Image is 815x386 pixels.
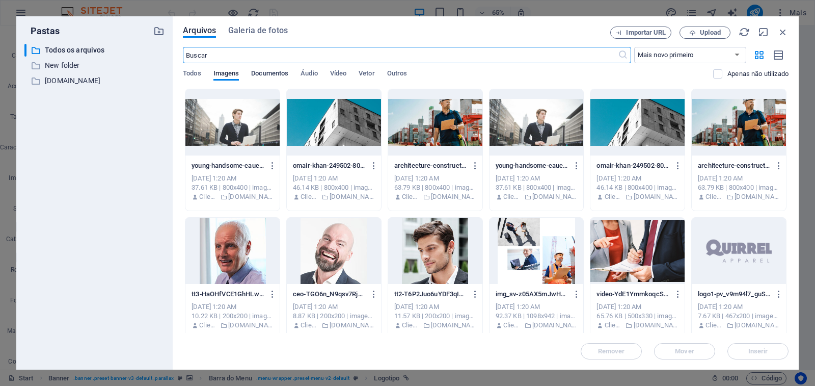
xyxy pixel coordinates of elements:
span: Todos [183,67,201,82]
p: [DOMAIN_NAME] [228,321,274,330]
div: 46.14 KB | 800x400 | image/jpeg [293,183,375,192]
div: [DATE] 1:20 AM [698,174,780,183]
p: Cliente [705,321,724,330]
p: omair-khan-249502-800x400-R2H9t-ZCqIVIxZfnWiD-Sg.jpg [293,161,365,170]
p: Cliente [301,321,319,330]
p: [DOMAIN_NAME] [228,192,274,201]
div: 8.87 KB | 200x200 | image/jpeg [293,312,375,321]
div: [DATE] 1:20 AM [293,174,375,183]
div: Por: Cliente | Pasta: manamat.net [293,192,375,201]
p: architecture-construction-safety-first-career-PASWK691-800x400-7SNYvAhKk67ontXbMUc-yw.jpg [394,161,467,170]
div: 63.79 KB | 800x400 | image/jpeg [698,183,780,192]
p: [DOMAIN_NAME] [735,321,780,330]
div: [DATE] 1:20 AM [394,302,476,312]
p: ceo-TGO6n_N9qsv7Rj_QzhprYg.jpg [293,290,365,299]
div: [DATE] 1:20 AM [596,174,678,183]
div: [DATE] 1:20 AM [192,302,274,312]
div: 7.67 KB | 467x200 | image/png [698,312,780,321]
p: tt3-HaOHfVCE1GhHLwfXpyeceA.jpg [192,290,264,299]
p: [DOMAIN_NAME] [330,321,375,330]
p: Cliente [199,321,218,330]
p: tt2-T6P2Juo6uYDF3qIRdjXdtg.jpg [394,290,467,299]
div: Por: Cliente | Pasta: manamat.net [698,192,780,201]
p: [DOMAIN_NAME] [431,321,476,330]
p: Exibe apenas arquivos que não estão em uso no website. Os arquivos adicionados durante esta sessã... [727,69,789,79]
p: Cliente [503,192,522,201]
i: Recarregar [739,27,750,38]
div: Por: Cliente | Pasta: manamat.net [496,321,578,330]
p: omair-khan-249502-800x400-J6ZuRfJ6AeQxnx6Jk4i4kQ.jpg [596,161,669,170]
div: 37.61 KB | 800x400 | image/jpeg [192,183,274,192]
div: Por: Cliente | Pasta: manamat.net [394,321,476,330]
p: img_sv-z05AX5mJwHoJoIi_Nb-YeQ.jpg [496,290,568,299]
div: 63.79 KB | 800x400 | image/jpeg [394,183,476,192]
p: [DOMAIN_NAME] [735,192,780,201]
p: [DOMAIN_NAME] [532,192,578,201]
span: Importar URL [626,30,666,36]
p: young-handsome-caucasian-contemporary-businessman-P7YL9CS1-800x400-ceExngDedwY68JPmvb8AQg.jpg [192,161,264,170]
p: Cliente [301,192,319,201]
div: [DATE] 1:20 AM [293,302,375,312]
p: Cliente [402,192,420,201]
div: ​ [24,44,26,57]
div: Por: Cliente | Pasta: manamat.net [192,192,274,201]
p: Cliente [402,321,420,330]
div: [DATE] 1:20 AM [596,302,678,312]
p: [DOMAIN_NAME] [330,192,375,201]
span: Upload [700,30,721,36]
p: Cliente [503,321,522,330]
p: [DOMAIN_NAME] [45,75,146,87]
p: young-handsome-caucasian-contemporary-businessman-P7YL9CS1-800x400-EIccAFTpPIX6ovLUO6MnbQ.jpg [496,161,568,170]
div: [DATE] 1:20 AM [698,302,780,312]
span: Vídeo [330,67,346,82]
div: Por: Cliente | Pasta: manamat.net [293,321,375,330]
p: logo1-pv_v9m94l7_guSChB-SqzQ.png [698,290,770,299]
div: [DATE] 1:20 AM [394,174,476,183]
p: Pastas [24,24,60,38]
span: Áudio [301,67,317,82]
p: Cliente [605,321,623,330]
div: 65.76 KB | 500x330 | image/jpeg [596,312,678,321]
div: [DATE] 1:20 AM [496,174,578,183]
div: [DOMAIN_NAME] [24,74,165,87]
i: Criar nova pasta [153,25,165,37]
div: Por: Cliente | Pasta: manamat.net [596,192,678,201]
p: [DOMAIN_NAME] [634,192,679,201]
div: Por: Cliente | Pasta: manamat.net [394,192,476,201]
i: Fechar [777,27,789,38]
div: 37.61 KB | 800x400 | image/jpeg [496,183,578,192]
div: [DATE] 1:20 AM [496,302,578,312]
div: 10.22 KB | 200x200 | image/jpeg [192,312,274,321]
p: architecture-construction-safety-first-career-PASWK691-800x400-TPKEZsjQnT0y4CHINiC_xw.jpg [698,161,770,170]
span: Outros [387,67,407,82]
button: Upload [680,27,730,39]
div: 46.14 KB | 800x400 | image/jpeg [596,183,678,192]
p: [DOMAIN_NAME] [431,192,476,201]
input: Buscar [183,47,617,63]
div: 92.37 KB | 1098x942 | image/jpeg [496,312,578,321]
p: [DOMAIN_NAME] [532,321,578,330]
i: Minimizar [758,27,769,38]
p: Cliente [705,192,724,201]
p: New folder [45,60,146,71]
p: Cliente [605,192,623,201]
p: Cliente [199,192,218,201]
div: Por: Cliente | Pasta: manamat.net [596,321,678,330]
p: [DOMAIN_NAME] [634,321,679,330]
p: Todos os arquivos [45,44,146,56]
span: Imagens [213,67,239,82]
div: [DATE] 1:20 AM [192,174,274,183]
span: Documentos [251,67,288,82]
button: Importar URL [610,27,671,39]
div: New folder [24,59,165,72]
span: Arquivos [183,24,216,37]
span: Galeria de fotos [228,24,288,37]
p: video-YdE1YmmkoqcSw71LTHA_1A.jpg [596,290,669,299]
div: 11.57 KB | 200x200 | image/jpeg [394,312,476,321]
span: Vetor [359,67,374,82]
div: Por: Cliente | Pasta: manamat.net [698,321,780,330]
